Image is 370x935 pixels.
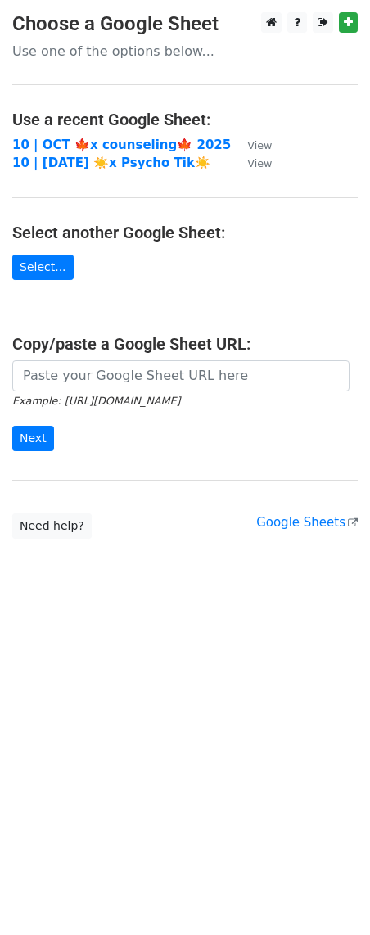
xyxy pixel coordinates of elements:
small: View [247,139,272,151]
a: Select... [12,255,74,280]
h4: Select another Google Sheet: [12,223,358,242]
a: Need help? [12,513,92,539]
a: View [231,138,272,152]
a: 10 | [DATE] ☀️x Psycho Tik☀️ [12,156,210,170]
h4: Copy/paste a Google Sheet URL: [12,334,358,354]
p: Use one of the options below... [12,43,358,60]
a: Google Sheets [256,515,358,530]
input: Next [12,426,54,451]
small: View [247,157,272,169]
input: Paste your Google Sheet URL here [12,360,350,391]
a: View [231,156,272,170]
h4: Use a recent Google Sheet: [12,110,358,129]
a: 10 | OCT 🍁x counseling🍁 2025 [12,138,231,152]
small: Example: [URL][DOMAIN_NAME] [12,395,180,407]
h3: Choose a Google Sheet [12,12,358,36]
